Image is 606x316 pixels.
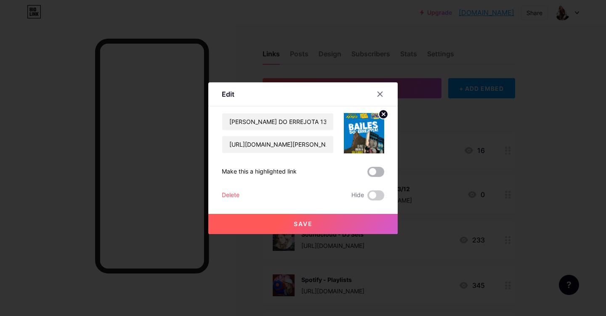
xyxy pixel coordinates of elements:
[208,214,398,234] button: Save
[222,136,333,153] input: URL
[222,167,297,177] div: Make this a highlighted link
[222,113,333,130] input: Title
[294,220,313,227] span: Save
[222,190,239,200] div: Delete
[222,89,234,99] div: Edit
[344,113,384,153] img: link_thumbnail
[351,190,364,200] span: Hide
